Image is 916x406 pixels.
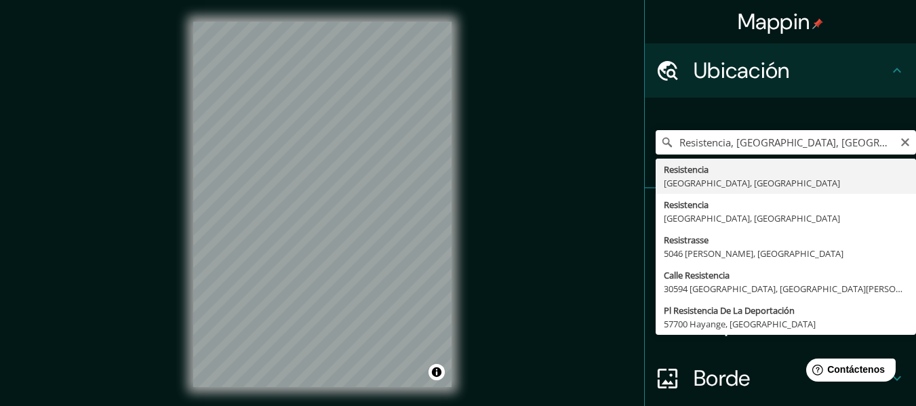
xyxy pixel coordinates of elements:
font: Mappin [738,7,810,36]
font: [GEOGRAPHIC_DATA], [GEOGRAPHIC_DATA] [664,212,840,224]
div: Estilo [645,243,916,297]
font: Resistencia [664,199,709,211]
div: Borde [645,351,916,405]
font: Calle Resistencia [664,269,730,281]
button: Claro [900,135,911,148]
button: Activar o desactivar atribución [429,364,445,380]
font: [GEOGRAPHIC_DATA], [GEOGRAPHIC_DATA] [664,177,840,189]
font: 57700 Hayange, [GEOGRAPHIC_DATA] [664,318,816,330]
font: Ubicación [694,56,790,85]
img: pin-icon.png [812,18,823,29]
font: Pl Resistencia De La Deportación [664,304,795,317]
font: Resistencia [664,163,709,176]
div: Ubicación [645,43,916,98]
canvas: Mapa [193,22,452,387]
div: Disposición [645,297,916,351]
font: 5046 [PERSON_NAME], [GEOGRAPHIC_DATA] [664,247,843,260]
font: Resistrasse [664,234,709,246]
input: Elige tu ciudad o zona [656,130,916,155]
div: Patas [645,188,916,243]
iframe: Lanzador de widgets de ayuda [795,353,901,391]
font: Borde [694,364,751,392]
